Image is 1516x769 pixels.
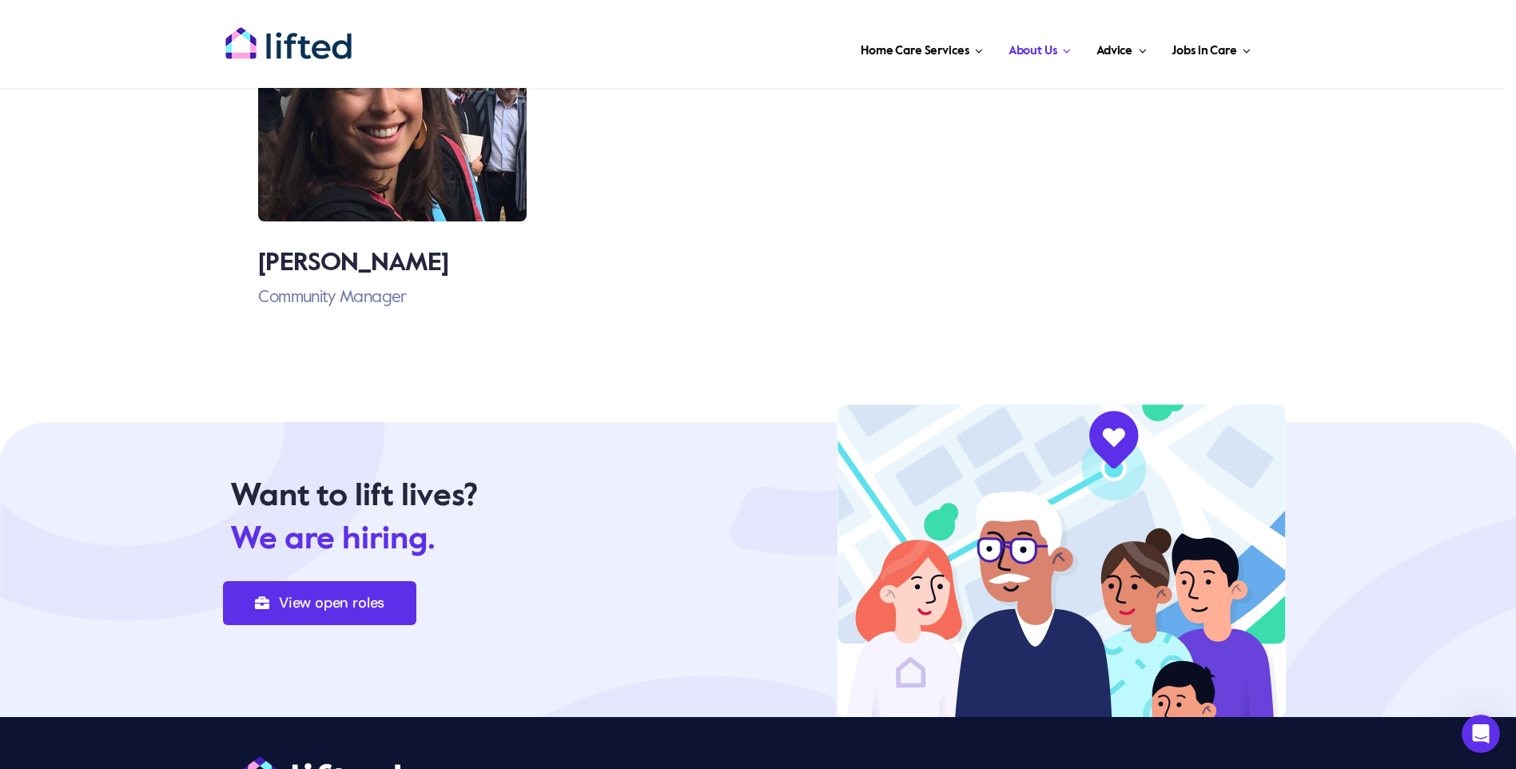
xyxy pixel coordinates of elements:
img: About us page [838,404,1286,717]
span: About Us [1009,38,1057,64]
iframe: Intercom live chat [1462,715,1500,753]
a: View open roles [223,581,417,625]
a: About Us [1004,24,1076,72]
span: Home Care Services [861,38,969,64]
span: View open roles [279,595,384,612]
h3: Community Manager [258,288,530,309]
nav: Main Menu [404,24,1255,72]
span: We are hiring. [230,524,435,556]
span: Advice [1096,38,1132,64]
img: Mask Group (27) [258,4,527,221]
a: lifted-logo [225,26,352,42]
p: Want to lift lives? [230,475,627,561]
a: Jobs in Care [1167,24,1255,72]
a: Advice [1092,24,1151,72]
h3: [PERSON_NAME] [258,247,530,279]
span: Jobs in Care [1172,38,1236,64]
a: Home Care Services [856,24,988,72]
